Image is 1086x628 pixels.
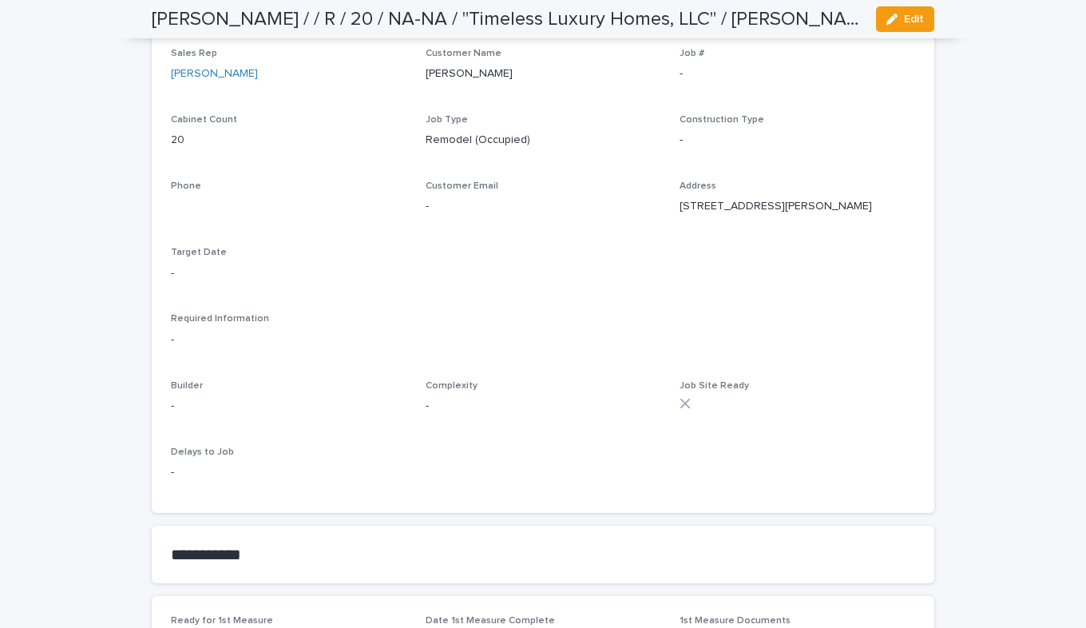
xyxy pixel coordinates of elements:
span: Sales Rep [171,49,217,58]
span: Required Information [171,314,269,324]
p: - [171,332,915,348]
p: - [426,398,661,415]
span: Job Type [426,115,468,125]
p: 20 [171,132,406,149]
button: Edit [876,6,934,32]
span: Builder [171,381,203,391]
span: Customer Name [426,49,501,58]
span: Ready for 1st Measure [171,616,273,626]
span: Phone [171,181,201,191]
span: Edit [904,14,924,25]
span: 1st Measure Documents [680,616,791,626]
p: - [171,398,406,415]
p: - [680,66,915,82]
a: [PERSON_NAME] [171,66,258,82]
span: Job Site Ready [680,381,749,391]
p: - [680,132,915,149]
p: - [426,198,661,215]
p: Remodel (Occupied) [426,132,661,149]
span: Address [680,181,716,191]
span: Target Date [171,248,227,257]
p: - [171,464,915,481]
span: Date 1st Measure Complete [426,616,555,626]
span: Customer Email [426,181,498,191]
span: Complexity [426,381,478,391]
p: - [171,265,406,282]
span: Construction Type [680,115,764,125]
span: Cabinet Count [171,115,237,125]
span: Job # [680,49,704,58]
p: [PERSON_NAME] [426,66,661,82]
h2: [PERSON_NAME] / / R / 20 / NA-NA / "Timeless Luxury Homes, LLC" / [PERSON_NAME] [152,8,863,31]
span: Delays to Job [171,447,234,457]
p: [STREET_ADDRESS][PERSON_NAME] [680,198,915,215]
